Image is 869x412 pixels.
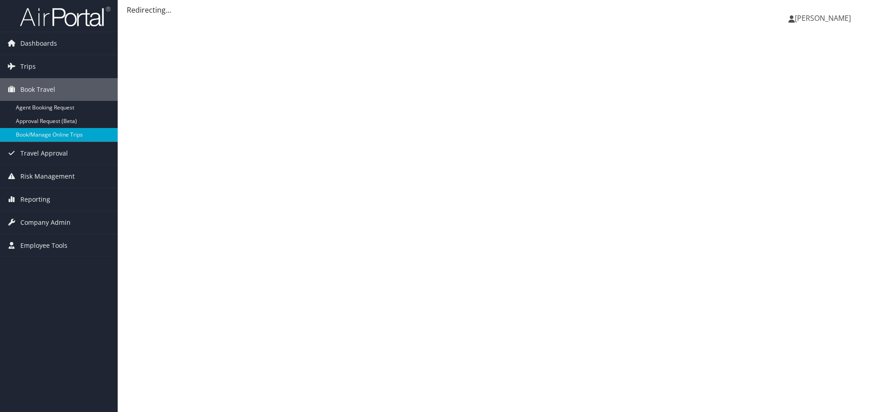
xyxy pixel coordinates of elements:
[788,5,860,32] a: [PERSON_NAME]
[127,5,860,15] div: Redirecting...
[795,13,851,23] span: [PERSON_NAME]
[20,55,36,78] span: Trips
[20,234,67,257] span: Employee Tools
[20,142,68,165] span: Travel Approval
[20,188,50,211] span: Reporting
[20,6,110,27] img: airportal-logo.png
[20,165,75,188] span: Risk Management
[20,78,55,101] span: Book Travel
[20,32,57,55] span: Dashboards
[20,211,71,234] span: Company Admin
